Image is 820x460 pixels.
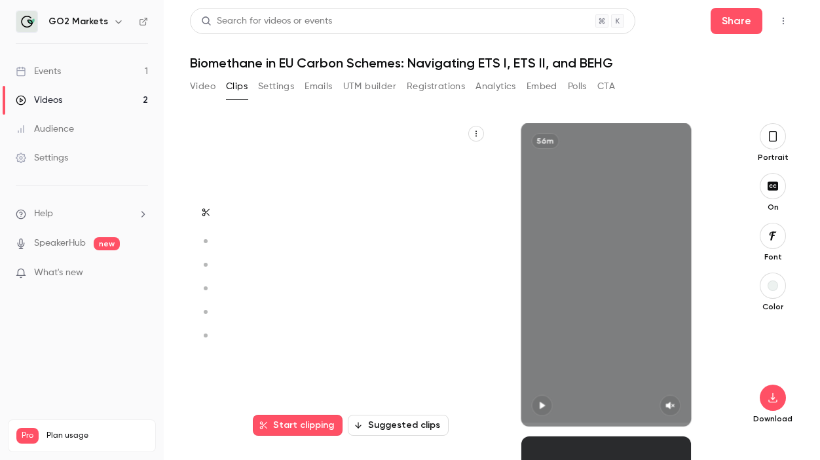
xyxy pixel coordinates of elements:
h1: Biomethane in EU Carbon Schemes: Navigating ETS I, ETS II, and BEHG [190,55,794,71]
p: Font [752,252,794,262]
p: Download [752,413,794,424]
h6: GO2 Markets [48,15,108,28]
button: Top Bar Actions [773,10,794,31]
iframe: Noticeable Trigger [132,267,148,279]
div: Videos [16,94,62,107]
div: Search for videos or events [201,14,332,28]
button: Start clipping [253,415,343,436]
div: Events [16,65,61,78]
button: Analytics [475,76,516,97]
p: Color [752,301,794,312]
span: Pro [16,428,39,444]
button: Polls [568,76,587,97]
p: Portrait [752,152,794,163]
button: Share [711,8,762,34]
button: Settings [258,76,294,97]
span: Help [34,207,53,221]
button: Video [190,76,215,97]
span: What's new [34,266,83,280]
a: SpeakerHub [34,237,86,250]
div: Audience [16,123,74,136]
button: CTA [597,76,615,97]
div: 56m [532,134,559,149]
button: UTM builder [343,76,396,97]
button: Registrations [407,76,465,97]
button: Suggested clips [348,415,449,436]
li: help-dropdown-opener [16,207,148,221]
button: Emails [305,76,332,97]
div: Settings [16,151,68,164]
button: Embed [527,76,557,97]
img: GO2 Markets [16,11,37,32]
span: Plan usage [47,431,147,441]
button: Clips [226,76,248,97]
span: new [94,237,120,250]
p: On [752,202,794,212]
